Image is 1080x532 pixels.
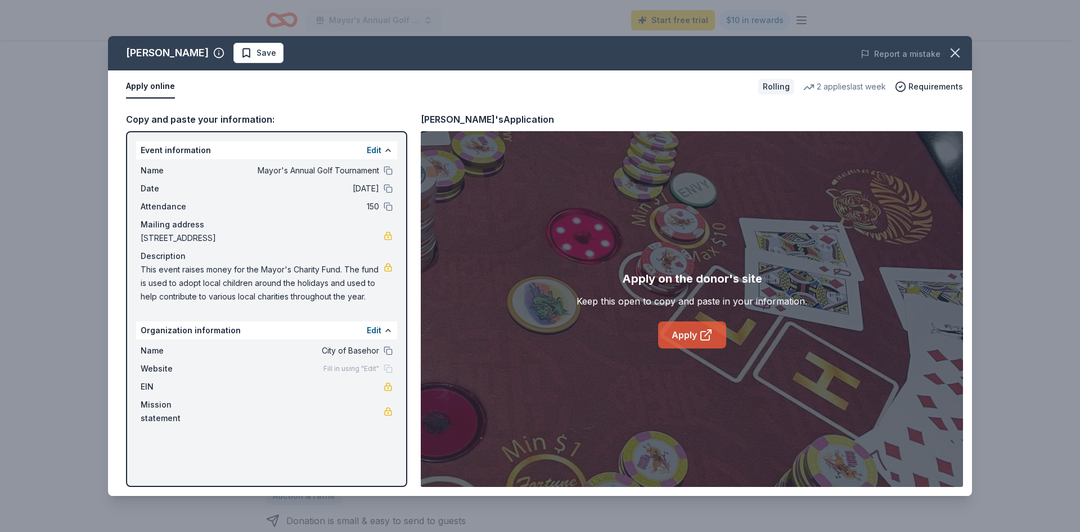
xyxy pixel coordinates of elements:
[141,249,393,263] div: Description
[895,80,963,93] button: Requirements
[141,344,216,357] span: Name
[658,321,726,348] a: Apply
[141,263,384,303] span: This event raises money for the Mayor's Charity Fund. The fund is used to adopt local children ar...
[861,47,940,61] button: Report a mistake
[141,182,216,195] span: Date
[141,200,216,213] span: Attendance
[908,80,963,93] span: Requirements
[216,344,379,357] span: City of Basehor
[233,43,283,63] button: Save
[803,80,886,93] div: 2 applies last week
[141,164,216,177] span: Name
[126,75,175,99] button: Apply online
[136,321,397,339] div: Organization information
[216,200,379,213] span: 150
[758,79,794,95] div: Rolling
[141,362,216,375] span: Website
[141,398,216,425] span: Mission statement
[136,141,397,159] div: Event information
[421,112,554,127] div: [PERSON_NAME]'s Application
[367,324,381,337] button: Edit
[216,182,379,195] span: [DATE]
[367,144,381,157] button: Edit
[126,112,407,127] div: Copy and paste your information:
[216,164,379,177] span: Mayor's Annual Golf Tournament
[577,294,807,308] div: Keep this open to copy and paste in your information.
[141,380,216,394] span: EIN
[141,218,393,231] div: Mailing address
[622,270,762,288] div: Apply on the donor's site
[126,44,209,62] div: [PERSON_NAME]
[323,364,379,373] span: Fill in using "Edit"
[256,46,276,60] span: Save
[141,231,384,245] span: [STREET_ADDRESS]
